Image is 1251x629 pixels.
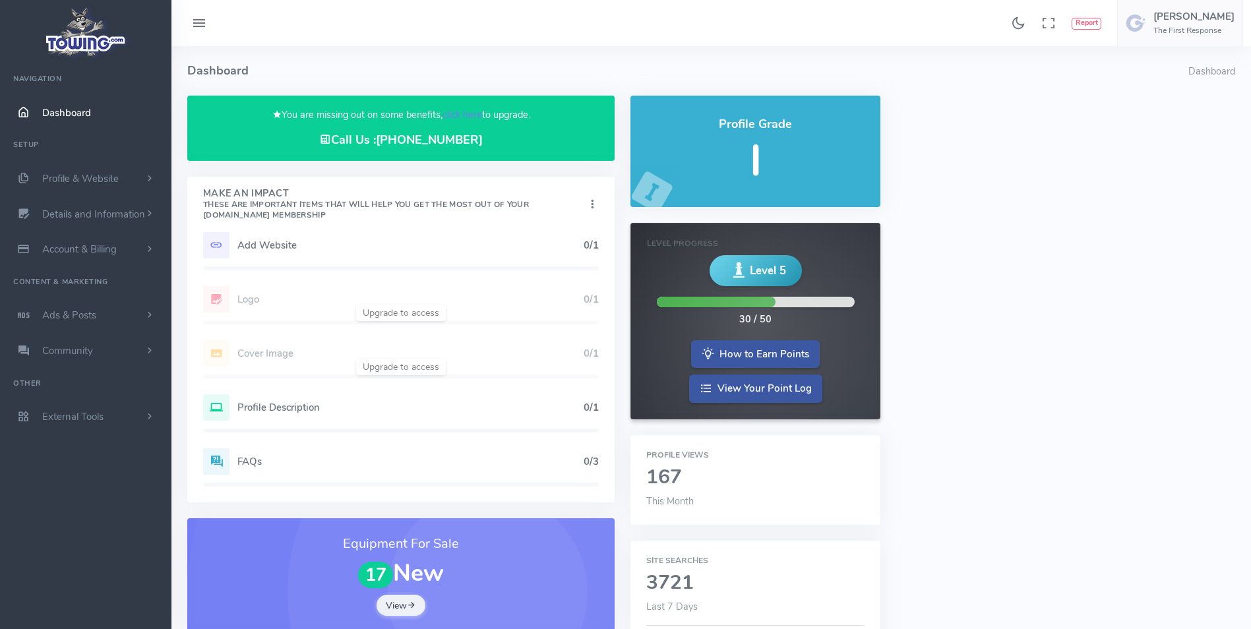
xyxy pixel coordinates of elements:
h5: FAQs [237,456,584,467]
h5: 0/3 [584,456,599,467]
span: This Month [646,494,694,508]
p: You are missing out on some benefits, to upgrade. [203,107,599,123]
span: Ads & Posts [42,309,96,322]
h5: Add Website [237,240,584,251]
h6: Profile Views [646,451,865,460]
a: [PHONE_NUMBER] [376,132,483,148]
span: Level 5 [750,262,786,279]
img: user-image [1126,13,1147,34]
h4: Dashboard [187,46,1188,96]
a: View Your Point Log [689,374,822,403]
h4: Profile Grade [646,118,865,131]
h5: 0/1 [584,240,599,251]
span: External Tools [42,410,104,423]
h2: 167 [646,467,865,489]
h1: New [203,560,599,588]
span: Account & Billing [42,243,117,256]
span: Dashboard [42,106,91,119]
span: Community [42,344,93,357]
a: click here [442,108,482,121]
li: Dashboard [1188,65,1235,79]
h3: Equipment For Sale [203,534,599,554]
h6: Level Progress [647,239,864,248]
div: 30 / 50 [739,313,772,327]
span: 17 [358,562,394,589]
a: View [377,595,425,616]
h4: Make An Impact [203,189,586,220]
h4: Call Us : [203,133,599,147]
a: How to Earn Points [691,340,820,369]
h2: 3721 [646,572,865,594]
button: Report [1072,18,1101,30]
h5: Profile Description [237,402,584,413]
img: logo [42,4,131,60]
span: Details and Information [42,208,145,221]
small: These are important items that will help you get the most out of your [DOMAIN_NAME] Membership [203,199,529,220]
h6: The First Response [1153,26,1235,35]
span: Profile & Website [42,172,119,185]
h5: I [646,138,865,185]
h5: 0/1 [584,402,599,413]
span: Last 7 Days [646,600,698,613]
h5: [PERSON_NAME] [1153,11,1235,22]
h6: Site Searches [646,556,865,565]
